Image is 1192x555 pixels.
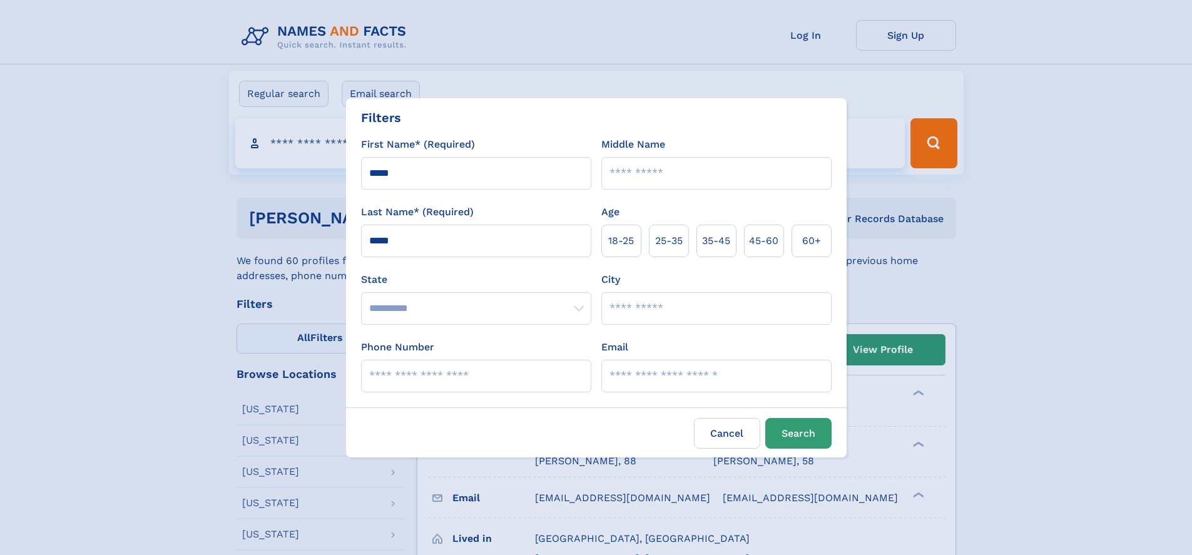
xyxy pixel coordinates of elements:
span: 35‑45 [702,233,730,248]
span: 25‑35 [655,233,683,248]
label: State [361,272,591,287]
label: Cancel [694,418,760,449]
label: Age [601,205,619,220]
label: First Name* (Required) [361,137,475,152]
button: Search [765,418,832,449]
span: 18‑25 [608,233,634,248]
label: Phone Number [361,340,434,355]
label: Last Name* (Required) [361,205,474,220]
label: Middle Name [601,137,665,152]
label: Email [601,340,628,355]
span: 45‑60 [749,233,778,248]
span: 60+ [802,233,821,248]
label: City [601,272,620,287]
div: Filters [361,108,401,127]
